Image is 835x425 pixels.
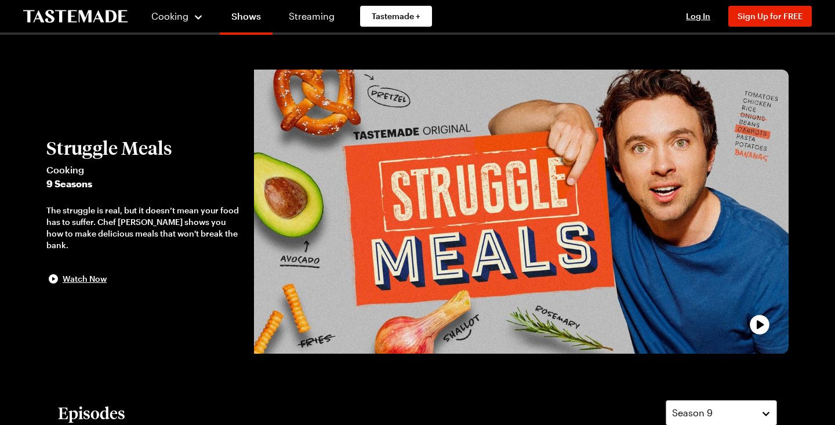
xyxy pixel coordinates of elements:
[46,137,242,158] h2: Struggle Meals
[254,70,789,354] img: Struggle Meals
[675,10,721,22] button: Log In
[23,10,128,23] a: To Tastemade Home Page
[672,406,713,420] span: Season 9
[151,10,188,21] span: Cooking
[254,70,789,354] button: play trailer
[686,11,710,21] span: Log In
[46,163,242,177] span: Cooking
[151,2,204,30] button: Cooking
[738,11,803,21] span: Sign Up for FREE
[58,402,125,423] h2: Episodes
[46,177,242,191] span: 9 Seasons
[372,10,420,22] span: Tastemade +
[360,6,432,27] a: Tastemade +
[46,137,242,286] button: Struggle MealsCooking9 SeasonsThe struggle is real, but it doesn’t mean your food has to suffer. ...
[63,273,107,285] span: Watch Now
[728,6,812,27] button: Sign Up for FREE
[46,205,242,251] div: The struggle is real, but it doesn’t mean your food has to suffer. Chef [PERSON_NAME] shows you h...
[220,2,273,35] a: Shows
